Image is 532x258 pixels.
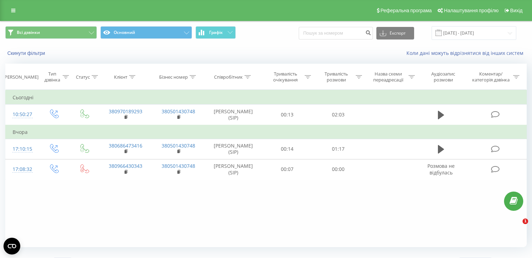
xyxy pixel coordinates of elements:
[423,71,464,83] div: Аудіозапис розмови
[114,74,127,80] div: Клієнт
[109,142,142,149] a: 380686473416
[319,71,354,83] div: Тривалість розмови
[13,108,31,121] div: 10:50:27
[268,71,303,83] div: Тривалість очікування
[162,142,195,149] a: 380501430748
[427,163,455,175] span: Розмова не відбулась
[523,218,528,224] span: 1
[313,139,363,159] td: 01:17
[214,74,243,80] div: Співробітник
[76,74,90,80] div: Статус
[6,125,527,139] td: Вчора
[196,26,236,39] button: Графік
[205,105,262,125] td: [PERSON_NAME] (SIP)
[13,163,31,176] div: 17:08:32
[508,218,525,235] iframe: Intercom live chat
[370,71,407,83] div: Назва схеми переадресації
[470,71,511,83] div: Коментар/категорія дзвінка
[262,159,313,179] td: 00:07
[44,71,61,83] div: Тип дзвінка
[205,139,262,159] td: [PERSON_NAME] (SIP)
[205,159,262,179] td: [PERSON_NAME] (SIP)
[159,74,188,80] div: Бізнес номер
[313,159,363,179] td: 00:00
[162,163,195,169] a: 380501430748
[109,163,142,169] a: 380966430343
[444,8,498,13] span: Налаштування профілю
[13,142,31,156] div: 17:10:15
[17,30,40,35] span: Всі дзвінки
[162,108,195,115] a: 380501430748
[406,50,527,56] a: Коли дані можуть відрізнятися вiд інших систем
[6,91,527,105] td: Сьогодні
[5,50,49,56] button: Скинути фільтри
[299,27,373,40] input: Пошук за номером
[209,30,223,35] span: Графік
[3,238,20,255] button: Open CMP widget
[3,74,38,80] div: [PERSON_NAME]
[262,139,313,159] td: 00:14
[381,8,432,13] span: Реферальна програма
[262,105,313,125] td: 00:13
[376,27,414,40] button: Експорт
[109,108,142,115] a: 380970189293
[100,26,192,39] button: Основний
[5,26,97,39] button: Всі дзвінки
[510,8,523,13] span: Вихід
[313,105,363,125] td: 02:03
